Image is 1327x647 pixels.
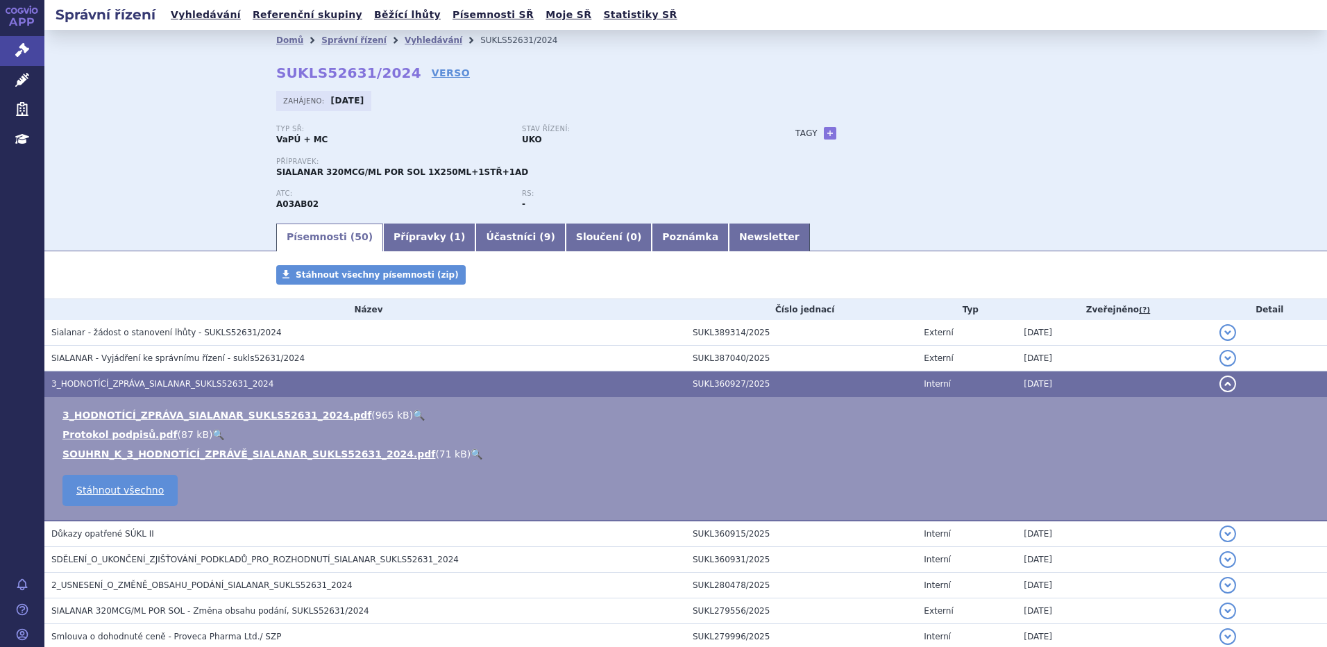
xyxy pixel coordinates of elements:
a: Domů [276,35,303,45]
span: Zahájeno: [283,95,327,106]
span: 3_HODNOTÍCÍ_ZPRÁVA_SIALANAR_SUKLS52631_2024 [51,379,273,389]
button: detail [1219,628,1236,645]
a: VERSO [432,66,470,80]
p: Stav řízení: [522,125,754,133]
span: 0 [630,231,637,242]
a: Sloučení (0) [566,224,652,251]
span: Důkazy opatřené SÚKL II [51,529,154,539]
span: Externí [924,606,953,616]
button: detail [1219,526,1236,542]
span: Externí [924,353,953,363]
span: Interní [924,529,951,539]
a: Referenční skupiny [248,6,366,24]
span: 71 kB [439,448,467,460]
a: 3_HODNOTÍCÍ_ZPRÁVA_SIALANAR_SUKLS52631_2024.pdf [62,410,371,421]
td: SUKL360927/2025 [686,371,917,397]
th: Zveřejněno [1017,299,1212,320]
li: ( ) [62,408,1313,422]
span: SDĚLENÍ_O_UKONČENÍ_ZJIŠŤOVÁNÍ_PODKLADŮ_PRO_ROZHODNUTÍ_SIALANAR_SUKLS52631_2024 [51,555,459,564]
a: Poznámka [652,224,729,251]
span: Interní [924,580,951,590]
a: Stáhnout všechno [62,475,178,506]
button: detail [1219,350,1236,367]
span: 2_USNESENÍ_O_ZMĚNĚ_OBSAHU_PODÁNÍ_SIALANAR_SUKLS52631_2024 [51,580,353,590]
th: Typ [917,299,1017,320]
td: [DATE] [1017,371,1212,397]
a: Správní řízení [321,35,387,45]
td: SUKL280478/2025 [686,573,917,598]
td: [DATE] [1017,598,1212,624]
a: 🔍 [413,410,425,421]
button: detail [1219,577,1236,594]
a: SOUHRN_K_3_HODNOTÍCÍ_ZPRÁVĚ_SIALANAR_SUKLS52631_2024.pdf [62,448,435,460]
span: 87 kB [181,429,209,440]
span: 1 [454,231,461,242]
span: 9 [544,231,551,242]
strong: UKO [522,135,542,144]
th: Detail [1212,299,1327,320]
li: ( ) [62,428,1313,442]
a: Statistiky SŘ [599,6,681,24]
span: 965 kB [375,410,409,421]
a: Newsletter [729,224,810,251]
span: Smlouva o dohodnuté ceně - Proveca Pharma Ltd./ SZP [51,632,281,641]
a: Protokol podpisů.pdf [62,429,178,440]
td: SUKL360931/2025 [686,547,917,573]
span: SIALANAR 320MCG/ML POR SOL - Změna obsahu podání, SUKLS52631/2024 [51,606,369,616]
button: detail [1219,603,1236,619]
a: Vyhledávání [405,35,462,45]
td: [DATE] [1017,320,1212,346]
span: Sialanar - žádost o stanovení lhůty - SUKLS52631/2024 [51,328,282,337]
a: Stáhnout všechny písemnosti (zip) [276,265,466,285]
h2: Správní řízení [44,5,167,24]
strong: VaPÚ + MC [276,135,328,144]
li: SUKLS52631/2024 [480,30,575,51]
a: Vyhledávání [167,6,245,24]
p: Přípravek: [276,158,768,166]
th: Číslo jednací [686,299,917,320]
a: Přípravky (1) [383,224,475,251]
a: Běžící lhůty [370,6,445,24]
h3: Tagy [795,125,818,142]
button: detail [1219,324,1236,341]
p: Typ SŘ: [276,125,508,133]
a: 🔍 [471,448,482,460]
a: Písemnosti (50) [276,224,383,251]
a: Moje SŘ [541,6,595,24]
a: Písemnosti SŘ [448,6,538,24]
strong: GLYKOPYRRONIUM-BROMID [276,199,319,209]
span: Interní [924,632,951,641]
a: 🔍 [212,429,224,440]
span: Interní [924,379,951,389]
th: Název [44,299,686,320]
td: [DATE] [1017,346,1212,371]
button: detail [1219,551,1236,568]
td: [DATE] [1017,547,1212,573]
td: SUKL389314/2025 [686,320,917,346]
p: RS: [522,190,754,198]
button: detail [1219,376,1236,392]
abbr: (?) [1139,305,1150,315]
p: ATC: [276,190,508,198]
span: Interní [924,555,951,564]
span: 50 [355,231,368,242]
td: SUKL360915/2025 [686,521,917,547]
span: Stáhnout všechny písemnosti (zip) [296,270,459,280]
a: + [824,127,836,140]
span: Externí [924,328,953,337]
strong: [DATE] [331,96,364,106]
strong: - [522,199,525,209]
td: [DATE] [1017,573,1212,598]
span: SIALANAR 320MCG/ML POR SOL 1X250ML+1STŘ+1AD [276,167,528,177]
strong: SUKLS52631/2024 [276,65,421,81]
td: [DATE] [1017,521,1212,547]
a: Účastníci (9) [475,224,565,251]
li: ( ) [62,447,1313,461]
span: SIALANAR - Vyjádření ke správnímu řízení - sukls52631/2024 [51,353,305,363]
td: SUKL279556/2025 [686,598,917,624]
td: SUKL387040/2025 [686,346,917,371]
